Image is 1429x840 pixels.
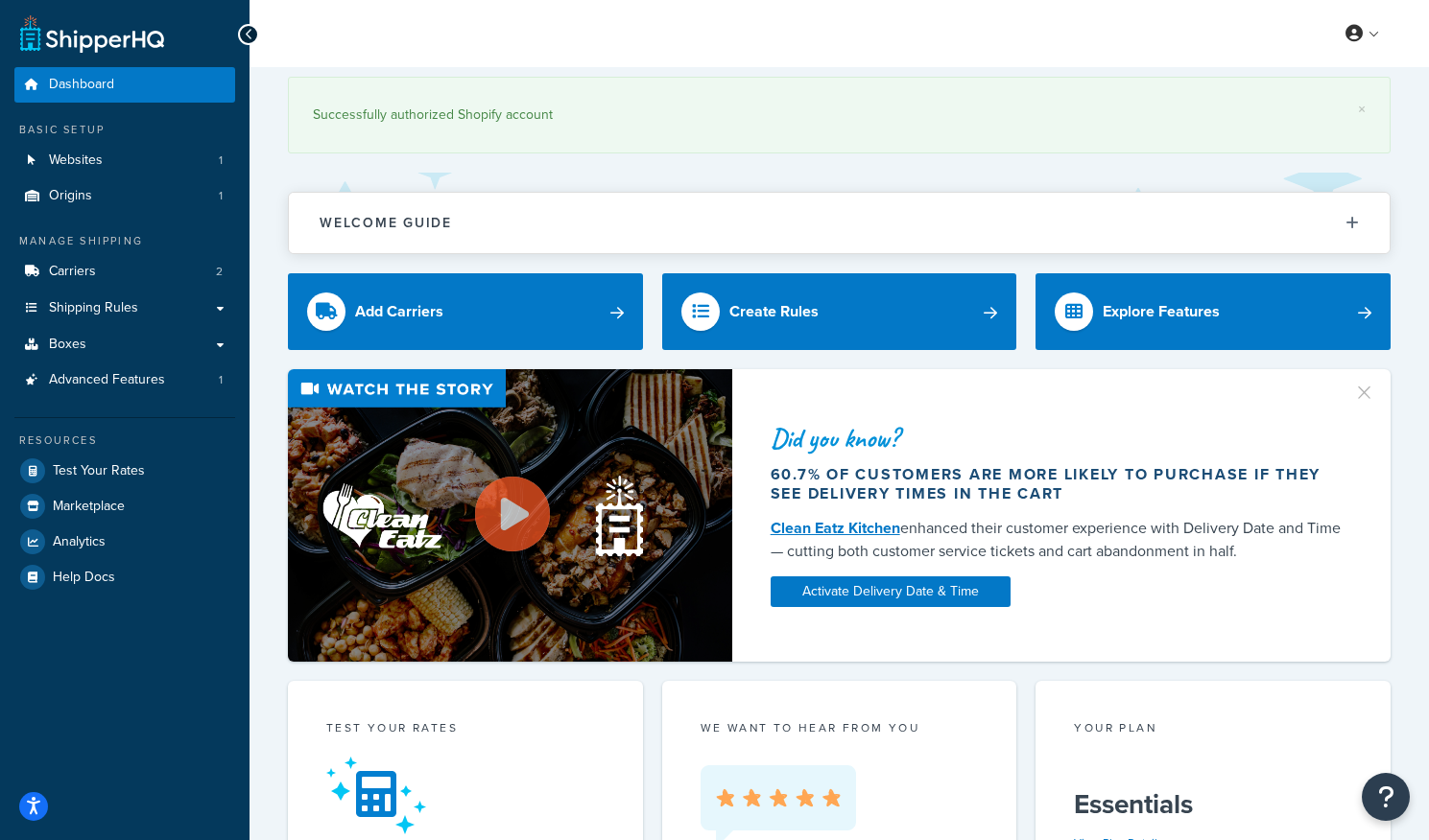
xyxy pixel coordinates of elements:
span: Shipping Rules [49,300,138,316]
a: Marketplace [14,489,235,524]
a: Activate Delivery Date & Time [771,576,1011,607]
span: Boxes [49,337,86,353]
a: Analytics [14,525,235,559]
a: Carriers2 [14,254,235,290]
li: Advanced Features [14,362,235,398]
li: Origins [14,178,235,214]
a: Help Docs [14,560,235,595]
span: Advanced Features [49,372,165,388]
div: Test your rates [326,719,605,741]
div: Resources [14,432,235,449]
div: 60.7% of customers are more likely to purchase if they see delivery times in the cart [771,465,1345,503]
span: 1 [219,188,223,204]
a: Shipping Rules [14,291,235,326]
button: Open Resource Center [1362,773,1410,821]
a: Add Carriers [288,273,643,350]
span: Analytics [53,534,106,550]
h5: Essentials [1074,789,1352,820]
li: Websites [14,143,235,178]
img: Video thumbnail [288,369,732,662]
span: Websites [49,152,103,169]
h2: Welcome Guide [320,216,452,230]
a: × [1358,102,1366,117]
span: Test Your Rates [53,463,145,479]
p: we want to hear from you [701,719,979,736]
a: Dashboard [14,67,235,103]
div: Manage Shipping [14,233,235,249]
span: Dashboard [49,77,114,93]
button: Welcome Guide [289,193,1390,253]
a: Websites1 [14,143,235,178]
div: Successfully authorized Shopify account [313,102,1366,128]
div: enhanced their customer experience with Delivery Date and Time — cutting both customer service ti... [771,517,1345,563]
a: Test Your Rates [14,454,235,488]
a: Explore Features [1036,273,1391,350]
div: Your Plan [1074,719,1352,741]
li: Carriers [14,254,235,290]
a: Create Rules [662,273,1017,350]
a: Advanced Features1 [14,362,235,398]
span: Carriers [49,264,96,280]
span: Origins [49,188,92,204]
span: 1 [219,372,223,388]
span: Help Docs [53,570,115,586]
span: 1 [219,152,223,169]
div: Explore Features [1103,298,1220,325]
div: Create Rules [729,298,819,325]
div: Basic Setup [14,122,235,138]
div: Add Carriers [355,298,443,325]
span: 2 [216,264,223,280]
a: Origins1 [14,178,235,214]
div: Did you know? [771,425,1345,452]
a: Clean Eatz Kitchen [771,517,900,539]
a: Boxes [14,327,235,362]
span: Marketplace [53,499,125,515]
